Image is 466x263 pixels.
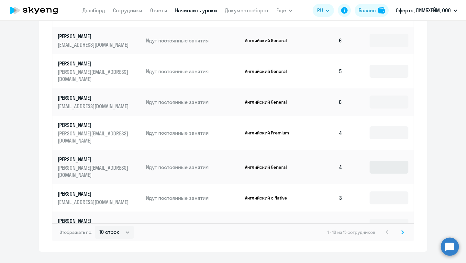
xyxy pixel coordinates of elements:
p: [PERSON_NAME] [58,33,130,40]
td: 6 [302,212,348,239]
a: [PERSON_NAME][PERSON_NAME][EMAIL_ADDRESS][DOMAIN_NAME] [58,60,141,83]
a: [PERSON_NAME][EMAIL_ADDRESS][DOMAIN_NAME] [58,33,141,48]
td: 6 [302,88,348,116]
p: Идут постоянные занятия [146,68,240,75]
p: [EMAIL_ADDRESS][DOMAIN_NAME] [58,41,130,48]
td: 4 [302,116,348,150]
a: Сотрудники [113,7,142,14]
p: [PERSON_NAME][EMAIL_ADDRESS][DOMAIN_NAME] [58,130,130,144]
button: Балансbalance [355,4,389,17]
p: [EMAIL_ADDRESS][DOMAIN_NAME] [58,199,130,206]
td: 3 [302,184,348,212]
div: Баланс [359,6,376,14]
p: Английский General [245,38,294,43]
p: Английский с Native [245,195,294,201]
p: [PERSON_NAME] [58,190,130,197]
p: Английский Premium [245,130,294,136]
p: Идут постоянные занятия [146,164,240,171]
button: RU [313,4,334,17]
p: Английский General [245,164,294,170]
p: [PERSON_NAME] [58,156,130,163]
p: Идут постоянные занятия [146,129,240,136]
img: balance [378,7,385,14]
p: [PERSON_NAME][EMAIL_ADDRESS][DOMAIN_NAME] [58,164,130,178]
a: Дашборд [83,7,105,14]
span: Отображать по: [60,229,92,235]
p: Идут постоянные занятия [146,222,240,229]
p: [PERSON_NAME] [58,60,130,67]
p: [PERSON_NAME] [58,217,130,224]
span: Ещё [276,6,286,14]
p: [PERSON_NAME] [58,94,130,101]
a: [PERSON_NAME][EMAIL_ADDRESS][DOMAIN_NAME] [58,217,141,233]
p: Идут постоянные занятия [146,194,240,201]
p: Английский General [245,68,294,74]
span: RU [317,6,323,14]
p: Идут постоянные занятия [146,98,240,106]
a: [PERSON_NAME][EMAIL_ADDRESS][DOMAIN_NAME] [58,190,141,206]
a: Отчеты [150,7,167,14]
span: 1 - 10 из 15 сотрудников [327,229,375,235]
button: Оферта, ЛИМБХЕЙМ, ООО [393,3,460,18]
p: [PERSON_NAME] [58,121,130,129]
p: [EMAIL_ADDRESS][DOMAIN_NAME] [58,103,130,110]
a: [PERSON_NAME][PERSON_NAME][EMAIL_ADDRESS][DOMAIN_NAME] [58,156,141,178]
a: Начислить уроки [175,7,217,14]
a: [PERSON_NAME][EMAIL_ADDRESS][DOMAIN_NAME] [58,94,141,110]
td: 6 [302,27,348,54]
p: Идут постоянные занятия [146,37,240,44]
p: Английский General [245,222,294,228]
td: 4 [302,150,348,184]
button: Ещё [276,4,293,17]
p: [PERSON_NAME][EMAIL_ADDRESS][DOMAIN_NAME] [58,68,130,83]
a: Документооборот [225,7,269,14]
p: Английский General [245,99,294,105]
a: [PERSON_NAME][PERSON_NAME][EMAIL_ADDRESS][DOMAIN_NAME] [58,121,141,144]
td: 5 [302,54,348,88]
p: Оферта, ЛИМБХЕЙМ, ООО [396,6,451,14]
